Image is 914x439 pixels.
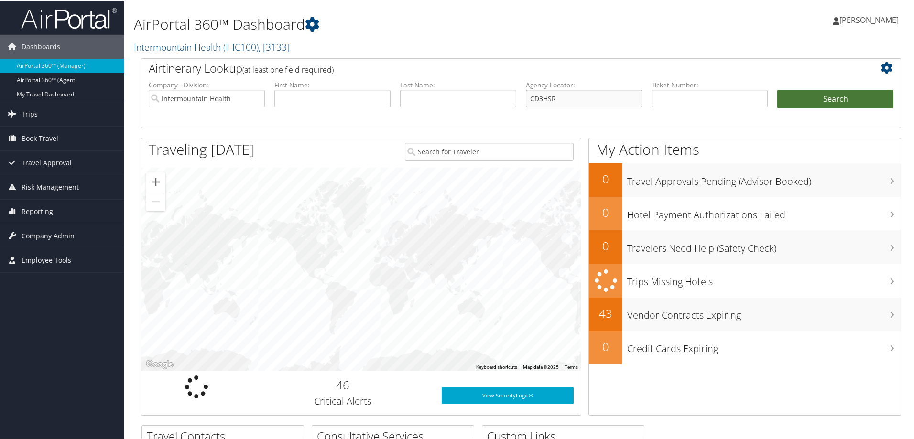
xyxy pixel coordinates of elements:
span: Trips [22,101,38,125]
a: [PERSON_NAME] [833,5,908,33]
h3: Hotel Payment Authorizations Failed [627,203,901,221]
a: 0Credit Cards Expiring [589,330,901,364]
span: Travel Approval [22,150,72,174]
span: [PERSON_NAME] [839,14,899,24]
label: Last Name: [400,79,516,89]
button: Search [777,89,893,108]
span: (at least one field required) [242,64,334,74]
button: Keyboard shortcuts [476,363,517,370]
a: 43Vendor Contracts Expiring [589,297,901,330]
span: , [ 3133 ] [259,40,290,53]
label: Company - Division: [149,79,265,89]
img: Google [144,357,175,370]
label: Agency Locator: [526,79,642,89]
h1: AirPortal 360™ Dashboard [134,13,650,33]
h2: 0 [589,203,622,220]
span: Map data ©2025 [523,364,559,369]
span: Risk Management [22,174,79,198]
span: Company Admin [22,223,75,247]
span: Book Travel [22,126,58,150]
h1: Traveling [DATE] [149,139,255,159]
span: ( IHC100 ) [223,40,259,53]
h2: 0 [589,170,622,186]
h3: Critical Alerts [259,394,427,407]
a: Terms (opens in new tab) [565,364,578,369]
label: Ticket Number: [652,79,768,89]
h1: My Action Items [589,139,901,159]
span: Employee Tools [22,247,71,271]
h3: Trips Missing Hotels [627,269,901,288]
h2: 0 [589,237,622,253]
button: Zoom in [146,171,165,191]
label: First Name: [274,79,391,89]
button: Zoom out [146,191,165,210]
a: Open this area in Google Maps (opens a new window) [144,357,175,370]
h2: 0 [589,338,622,354]
h2: 46 [259,376,427,392]
span: Dashboards [22,34,60,58]
a: 0Travel Approvals Pending (Advisor Booked) [589,162,901,196]
a: View SecurityLogic® [442,386,574,403]
h2: Airtinerary Lookup [149,59,830,75]
img: airportal-logo.png [21,6,117,29]
a: 0Hotel Payment Authorizations Failed [589,196,901,229]
h3: Vendor Contracts Expiring [627,303,901,321]
input: Search for Traveler [405,142,574,160]
a: Trips Missing Hotels [589,263,901,297]
h2: 43 [589,304,622,321]
span: Reporting [22,199,53,223]
h3: Credit Cards Expiring [627,336,901,354]
h3: Travelers Need Help (Safety Check) [627,236,901,254]
a: 0Travelers Need Help (Safety Check) [589,229,901,263]
a: Intermountain Health [134,40,290,53]
h3: Travel Approvals Pending (Advisor Booked) [627,169,901,187]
